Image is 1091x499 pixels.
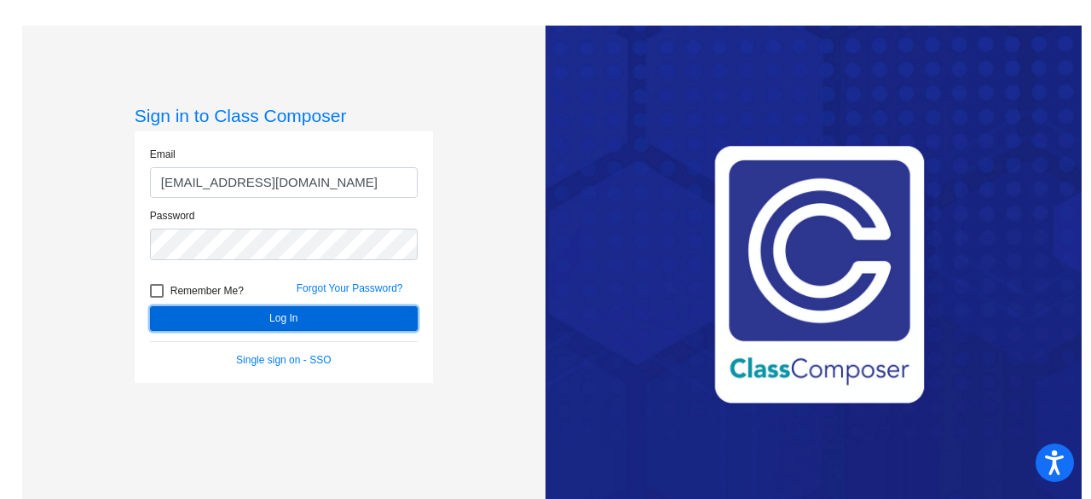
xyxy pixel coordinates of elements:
span: Remember Me? [170,281,244,301]
a: Forgot Your Password? [297,282,403,294]
a: Single sign on - SSO [236,354,331,366]
label: Email [150,147,176,162]
button: Log In [150,306,418,331]
label: Password [150,208,195,223]
h3: Sign in to Class Composer [135,105,433,126]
